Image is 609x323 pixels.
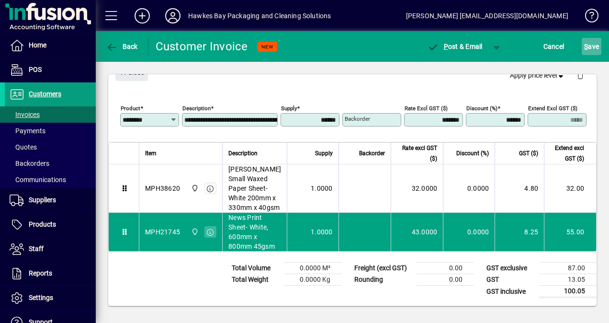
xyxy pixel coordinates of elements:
a: Knowledge Base [578,2,597,33]
span: POS [29,66,42,73]
mat-label: Backorder [345,115,370,122]
div: MPH21745 [145,227,180,237]
span: Central [189,183,200,194]
td: Rounding [350,274,417,286]
div: 32.0000 [397,184,437,193]
a: Payments [5,123,96,139]
td: 0.00 [417,263,474,274]
span: Extend excl GST ($) [550,143,584,164]
a: Products [5,213,96,237]
span: ave [584,39,599,54]
mat-label: Extend excl GST ($) [528,105,577,112]
span: Customers [29,90,61,98]
span: P [444,43,448,50]
span: Invoices [10,111,40,118]
a: Staff [5,237,96,261]
div: Hawkes Bay Packaging and Cleaning Solutions [188,8,331,23]
td: GST inclusive [482,286,539,298]
app-page-header-button: Close [113,68,150,76]
button: Post & Email [422,38,487,55]
span: ost & Email [427,43,483,50]
span: 1.0000 [311,184,333,193]
div: 43.0000 [397,227,437,237]
span: Payments [10,127,45,135]
a: Quotes [5,139,96,155]
button: Delete [569,64,592,87]
a: Settings [5,286,96,310]
td: GST [482,274,539,286]
button: Add [127,7,158,24]
span: S [584,43,588,50]
mat-label: Rate excl GST ($) [405,105,448,112]
button: Profile [158,7,188,24]
div: Customer Invoice [156,39,248,54]
span: Rate excl GST ($) [397,143,437,164]
td: 0.0000 [443,213,495,251]
span: Cancel [543,39,564,54]
button: Cancel [541,38,567,55]
mat-label: Description [182,105,211,112]
td: 100.05 [539,286,597,298]
span: Settings [29,294,53,301]
span: Back [106,43,138,50]
td: 87.00 [539,263,597,274]
td: 55.00 [544,213,596,251]
span: Backorders [10,160,49,167]
span: [PERSON_NAME] Small Waxed Paper Sheet-White 200mm x 330mm x 40gsm [228,164,281,212]
button: Back [103,38,140,55]
td: 0.0000 [443,164,495,213]
td: Total Weight [227,274,284,286]
span: Item [145,148,157,159]
a: Invoices [5,106,96,123]
td: 13.05 [539,274,597,286]
button: Save [582,38,601,55]
span: Central [189,227,200,237]
span: 1.0000 [311,227,333,237]
td: Freight (excl GST) [350,263,417,274]
a: Backorders [5,155,96,172]
span: GST ($) [519,148,538,159]
td: 0.00 [417,274,474,286]
span: Supply [315,148,333,159]
span: NEW [261,44,273,50]
div: [PERSON_NAME] [EMAIL_ADDRESS][DOMAIN_NAME] [406,8,568,23]
app-page-header-button: Back [96,38,148,55]
mat-label: Discount (%) [466,105,497,112]
a: Communications [5,172,96,188]
td: GST exclusive [482,263,539,274]
button: Apply price level [506,67,569,84]
td: 32.00 [544,164,596,213]
mat-label: Supply [281,105,297,112]
td: 4.80 [495,164,544,213]
span: Products [29,220,56,228]
td: 0.0000 Kg [284,274,342,286]
td: 8.25 [495,213,544,251]
span: Apply price level [510,70,565,81]
span: News Print Sheet- White, 600mm x 800mm 45gsm [228,213,281,251]
span: Staff [29,245,44,253]
span: Suppliers [29,196,56,204]
mat-label: Product [121,105,140,112]
button: Close [115,64,148,81]
td: Total Volume [227,263,284,274]
td: 0.0000 M³ [284,263,342,274]
span: Reports [29,269,52,277]
div: MPH38620 [145,184,180,193]
a: POS [5,58,96,82]
span: Communications [10,176,66,184]
span: Quotes [10,143,37,151]
span: Backorder [359,148,385,159]
a: Suppliers [5,188,96,212]
app-page-header-button: Delete [569,71,592,80]
span: Description [228,148,258,159]
a: Reports [5,262,96,286]
span: Discount (%) [456,148,489,159]
span: Home [29,41,46,49]
a: Home [5,34,96,58]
